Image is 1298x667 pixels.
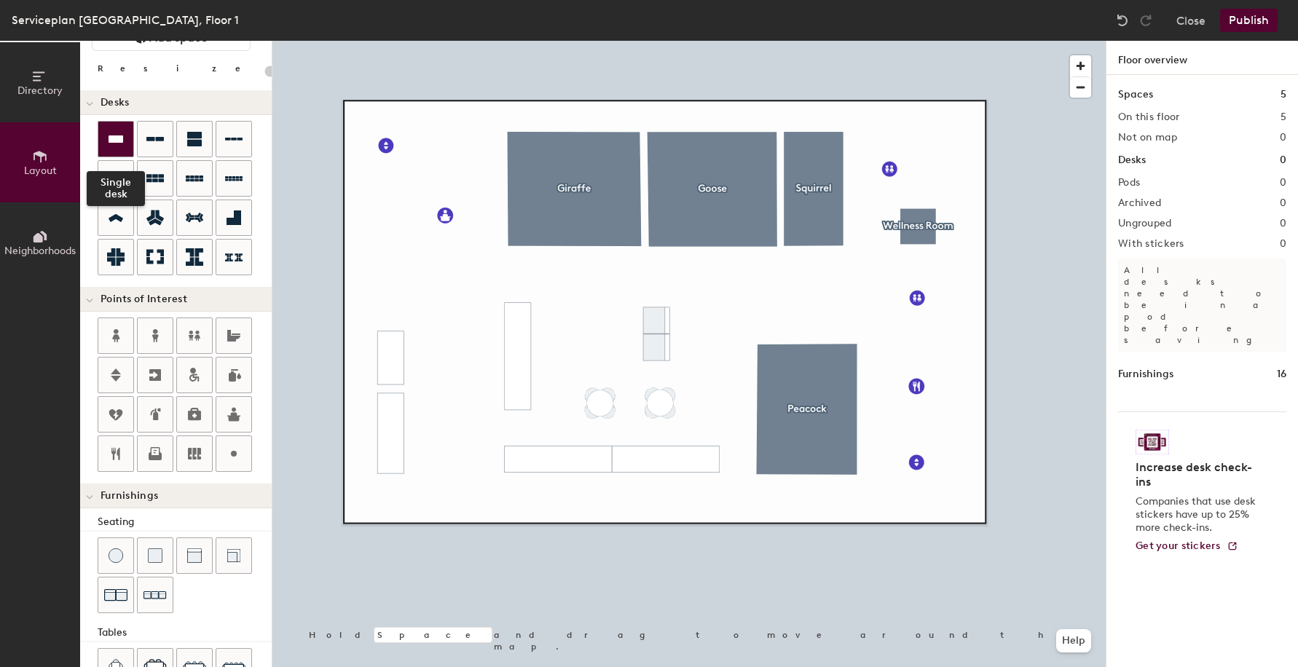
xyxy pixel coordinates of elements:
[98,577,134,613] button: Couch (x2)
[98,537,134,574] button: Stool
[12,11,239,29] div: Serviceplan [GEOGRAPHIC_DATA], Floor 1
[1118,111,1180,123] h2: On this floor
[109,548,123,563] img: Stool
[1280,238,1286,250] h2: 0
[98,63,259,74] div: Resize
[1118,87,1153,103] h1: Spaces
[1280,152,1286,168] h1: 0
[216,537,252,574] button: Couch (corner)
[137,577,173,613] button: Couch (x3)
[98,514,272,530] div: Seating
[1136,495,1260,534] p: Companies that use desk stickers have up to 25% more check-ins.
[1118,238,1184,250] h2: With stickers
[17,84,63,97] span: Directory
[1280,177,1286,189] h2: 0
[1118,177,1140,189] h2: Pods
[98,121,134,157] button: Single desk
[1138,13,1153,28] img: Redo
[101,490,158,502] span: Furnishings
[1176,9,1205,32] button: Close
[1118,132,1177,143] h2: Not on map
[1115,13,1130,28] img: Undo
[1220,9,1278,32] button: Publish
[1136,540,1221,552] span: Get your stickers
[1118,152,1146,168] h1: Desks
[187,548,202,563] img: Couch (middle)
[1118,366,1173,382] h1: Furnishings
[176,537,213,574] button: Couch (middle)
[1281,111,1286,123] h2: 5
[104,583,127,607] img: Couch (x2)
[1136,540,1238,553] a: Get your stickers
[24,165,57,177] span: Layout
[1118,218,1172,229] h2: Ungrouped
[1056,629,1091,652] button: Help
[1106,41,1298,75] h1: Floor overview
[1277,366,1286,382] h1: 16
[1136,430,1169,454] img: Sticker logo
[101,97,129,108] span: Desks
[1136,460,1260,489] h4: Increase desk check-ins
[1280,132,1286,143] h2: 0
[1118,197,1161,209] h2: Archived
[101,293,187,305] span: Points of Interest
[137,537,173,574] button: Cushion
[1280,218,1286,229] h2: 0
[1280,197,1286,209] h2: 0
[4,245,76,257] span: Neighborhoods
[1118,258,1286,352] p: All desks need to be in a pod before saving
[143,584,167,607] img: Couch (x3)
[98,625,272,641] div: Tables
[1281,87,1286,103] h1: 5
[148,548,162,563] img: Cushion
[227,548,241,563] img: Couch (corner)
